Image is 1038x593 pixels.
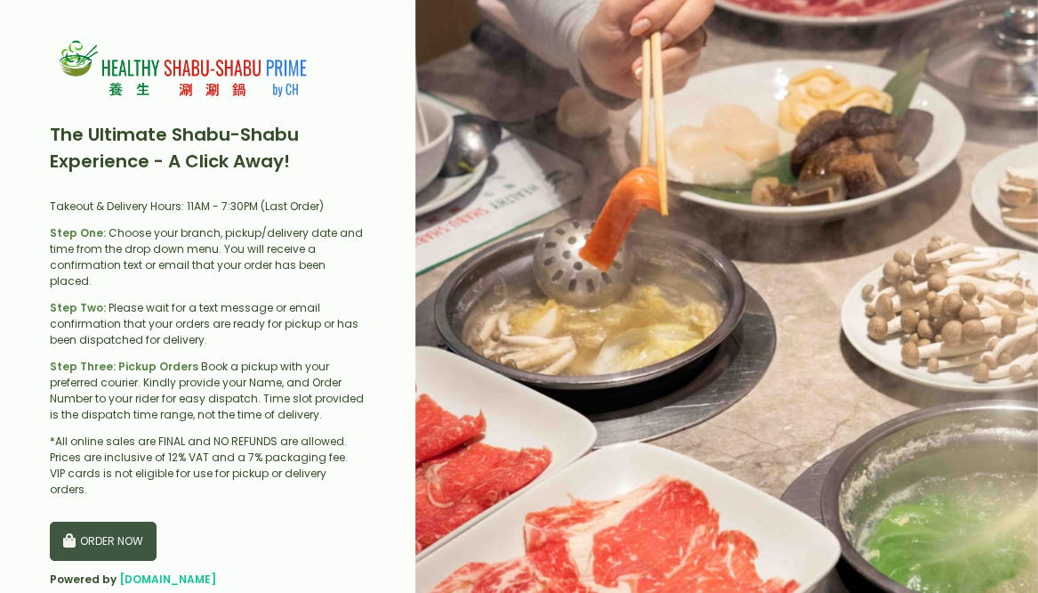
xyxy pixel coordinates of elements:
[50,108,366,188] div: The Ultimate Shabu-Shabu Experience - A Click Away!
[50,572,366,588] div: Powered by
[50,225,366,289] div: Choose your branch, pickup/delivery date and time from the drop down menu. You will receive a con...
[50,225,106,240] b: Step One:
[50,27,317,108] img: Healthy Shabu Shabu
[119,572,216,587] a: [DOMAIN_NAME]
[50,300,366,348] div: Please wait for a text message or email confirmation that your orders are ready for pickup or has...
[50,359,198,374] b: Step Three: Pickup Orders
[50,434,366,498] div: *All online sales are FINAL and NO REFUNDS are allowed. Prices are inclusive of 12% VAT and a 7% ...
[50,359,366,423] div: Book a pickup with your preferred courier. Kindly provide your Name, and Order Number to your rid...
[50,300,106,315] b: Step Two:
[50,522,157,561] button: ORDER NOW
[50,199,366,215] div: Takeout & Delivery Hours: 11AM - 7:30PM (Last Order)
